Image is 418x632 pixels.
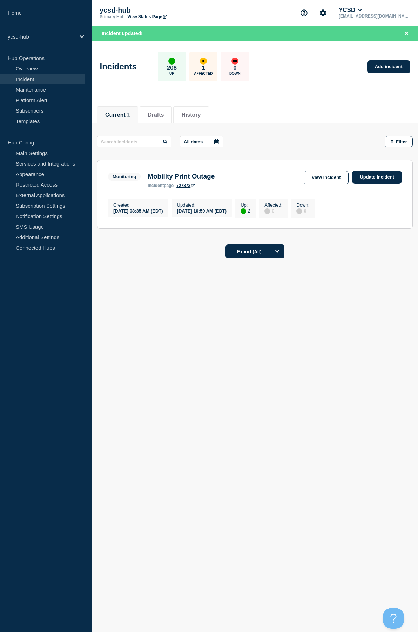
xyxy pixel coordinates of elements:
p: 208 [167,65,177,72]
h3: Mobility Print Outage [148,173,215,180]
p: Primary Hub [100,14,124,19]
h1: Incidents [100,62,137,72]
p: 1 [202,65,205,72]
p: ycsd-hub [8,34,75,40]
button: Export (All) [225,244,284,258]
a: 727873 [176,183,195,188]
div: 0 [296,208,309,214]
a: Update incident [352,171,402,184]
p: page [148,183,174,188]
span: incident [148,183,164,188]
span: Monitoring [108,173,141,181]
button: History [181,112,201,118]
div: [DATE] 10:50 AM (EDT) [177,208,227,214]
p: Up : [241,202,250,208]
a: View incident [304,171,349,184]
div: disabled [264,208,270,214]
div: [DATE] 08:35 AM (EDT) [113,208,163,214]
div: affected [200,58,207,65]
p: 0 [233,65,236,72]
div: up [168,58,175,65]
span: Incident updated! [102,31,143,36]
p: ycsd-hub [100,6,240,14]
span: 1 [127,112,130,118]
p: Up [169,72,174,75]
div: up [241,208,246,214]
button: Support [297,6,311,20]
p: [EMAIL_ADDRESS][DOMAIN_NAME] [337,14,410,19]
div: disabled [296,208,302,214]
span: Filter [396,139,407,144]
a: Add incident [367,60,410,73]
p: Updated : [177,202,227,208]
button: Current 1 [105,112,130,118]
p: Affected [194,72,213,75]
p: All dates [184,139,203,144]
iframe: Help Scout Beacon - Open [383,608,404,629]
a: View Status Page [127,14,166,19]
p: Affected : [264,202,282,208]
button: Drafts [148,112,164,118]
button: Close banner [402,29,411,38]
p: Down : [296,202,309,208]
p: Created : [113,202,163,208]
button: Filter [385,136,413,147]
div: down [231,58,238,65]
div: 2 [241,208,250,214]
button: Account settings [316,6,330,20]
div: 0 [264,208,282,214]
button: Options [270,244,284,258]
button: All dates [180,136,223,147]
input: Search incidents [97,136,171,147]
p: Down [229,72,241,75]
button: YCSD [337,7,363,14]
